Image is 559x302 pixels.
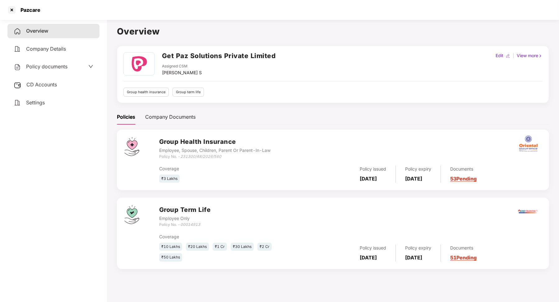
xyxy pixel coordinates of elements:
div: ₹3 Lakhs [159,175,180,183]
img: editIcon [506,54,510,58]
a: 51 Pending [450,254,477,261]
div: Group health insurance [123,88,169,97]
b: [DATE] [360,176,377,182]
span: Settings [26,99,45,106]
span: Company Details [26,46,66,52]
span: down [88,64,93,69]
div: Edit [494,52,505,59]
div: ₹30 Lakhs [231,243,254,251]
div: Policy issued [360,245,386,251]
div: Policy No. - [159,222,211,228]
img: svg+xml;base64,PHN2ZyB4bWxucz0iaHR0cDovL3d3dy53My5vcmcvMjAwMC9zdmciIHdpZHRoPSI0Ny43MTQiIGhlaWdodD... [124,137,139,156]
div: Documents [450,166,477,172]
div: View more [515,52,544,59]
div: | [511,52,515,59]
div: Policy No. - [159,154,270,160]
div: Policy expiry [405,166,431,172]
img: svg+xml;base64,PHN2ZyB3aWR0aD0iMjUiIGhlaWdodD0iMjQiIHZpZXdCb3g9IjAgMCAyNSAyNCIgZmlsbD0ibm9uZSIgeG... [14,81,21,89]
div: Policy issued [360,166,386,172]
div: Policies [117,113,135,121]
img: svg+xml;base64,PHN2ZyB4bWxucz0iaHR0cDovL3d3dy53My5vcmcvMjAwMC9zdmciIHdpZHRoPSIyNCIgaGVpZ2h0PSIyNC... [14,28,21,35]
img: svg+xml;base64,PHN2ZyB4bWxucz0iaHR0cDovL3d3dy53My5vcmcvMjAwMC9zdmciIHdpZHRoPSI0Ny43MTQiIGhlaWdodD... [124,205,139,224]
div: ₹1 Cr [213,243,227,251]
div: Company Documents [145,113,196,121]
div: Employee, Spouse, Children, Parent Or Parent-In-Law [159,147,270,154]
span: CD Accounts [26,81,57,88]
div: ₹10 Lakhs [159,243,182,251]
div: ₹50 Lakhs [159,253,182,262]
i: 231300/48/2026/560 [180,154,221,159]
b: [DATE] [360,254,377,261]
div: Coverage [159,233,287,240]
span: Policy documents [26,63,67,70]
b: [DATE] [405,254,422,261]
div: Pazcare [17,7,40,13]
div: Documents [450,245,477,251]
div: Policy expiry [405,245,431,251]
div: Group term life [173,88,204,97]
div: ₹20 Lakhs [186,243,209,251]
img: oi.png [517,133,539,154]
span: Overview [26,28,48,34]
img: Pazcare_Logo.png [124,53,153,75]
img: svg+xml;base64,PHN2ZyB4bWxucz0iaHR0cDovL3d3dy53My5vcmcvMjAwMC9zdmciIHdpZHRoPSIyNCIgaGVpZ2h0PSIyNC... [14,63,21,71]
img: rightIcon [538,54,543,58]
h1: Overview [117,25,549,38]
h3: Group Term Life [159,205,211,215]
div: [PERSON_NAME] S [162,69,202,76]
h3: Group Health Insurance [159,137,270,147]
div: Employee Only [159,215,211,222]
div: Coverage [159,165,287,172]
div: ₹2 Cr [257,243,272,251]
h2: Get Paz Solutions Private Limited [162,51,276,61]
i: 00014913 [180,222,200,227]
img: svg+xml;base64,PHN2ZyB4bWxucz0iaHR0cDovL3d3dy53My5vcmcvMjAwMC9zdmciIHdpZHRoPSIyNCIgaGVpZ2h0PSIyNC... [14,45,21,53]
img: iciciprud.png [517,201,539,222]
img: svg+xml;base64,PHN2ZyB4bWxucz0iaHR0cDovL3d3dy53My5vcmcvMjAwMC9zdmciIHdpZHRoPSIyNCIgaGVpZ2h0PSIyNC... [14,99,21,107]
b: [DATE] [405,176,422,182]
a: 53 Pending [450,176,477,182]
div: Assigned CSM [162,63,202,69]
